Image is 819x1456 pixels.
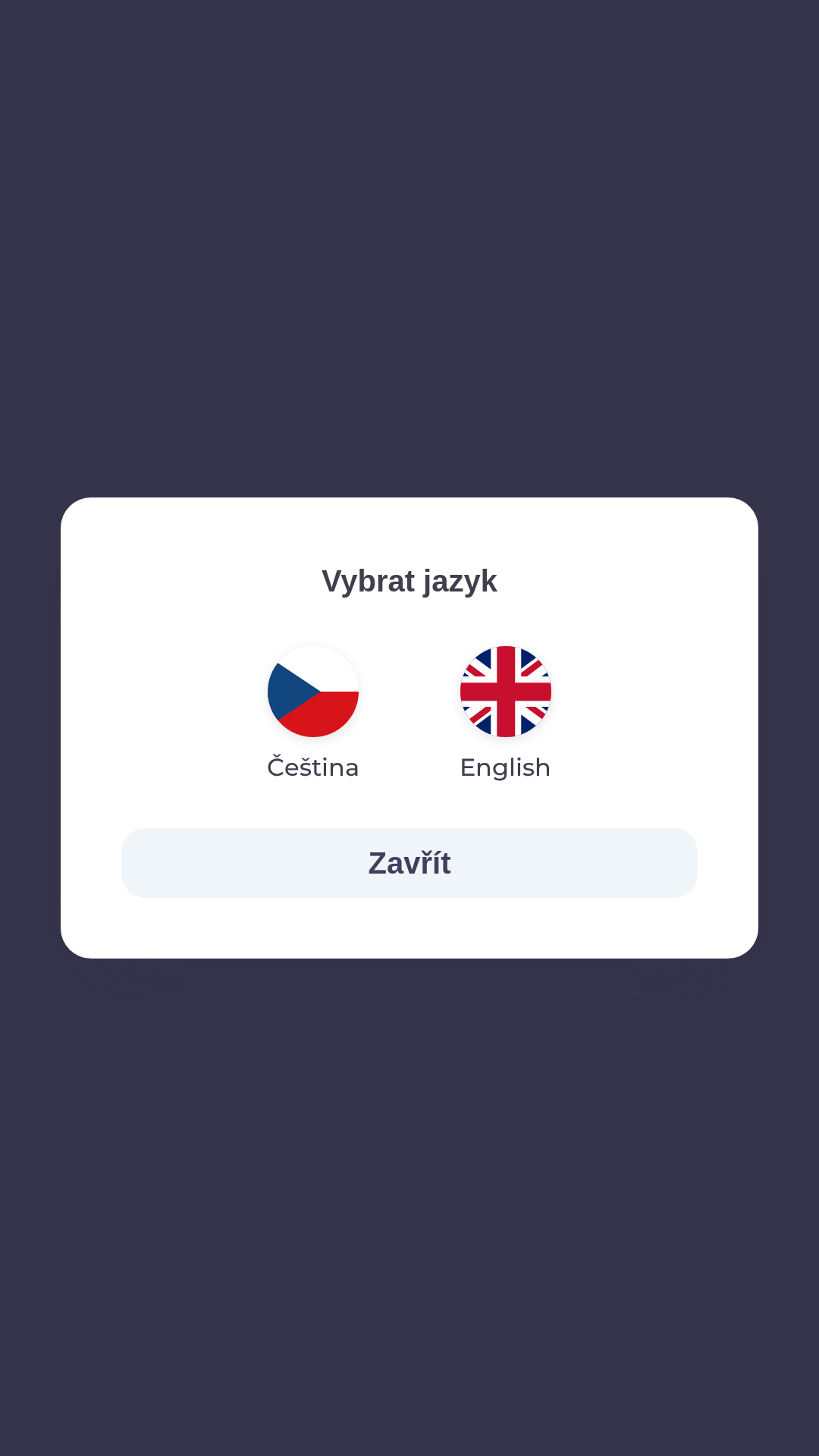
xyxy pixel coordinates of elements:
[460,646,551,737] img: en flag
[121,558,698,604] p: Vybrat jazyk
[268,646,359,737] img: cs flag
[423,634,588,798] button: English
[231,634,396,798] button: Čeština
[121,828,698,898] button: Zavřít
[460,749,551,786] p: English
[267,749,359,786] p: Čeština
